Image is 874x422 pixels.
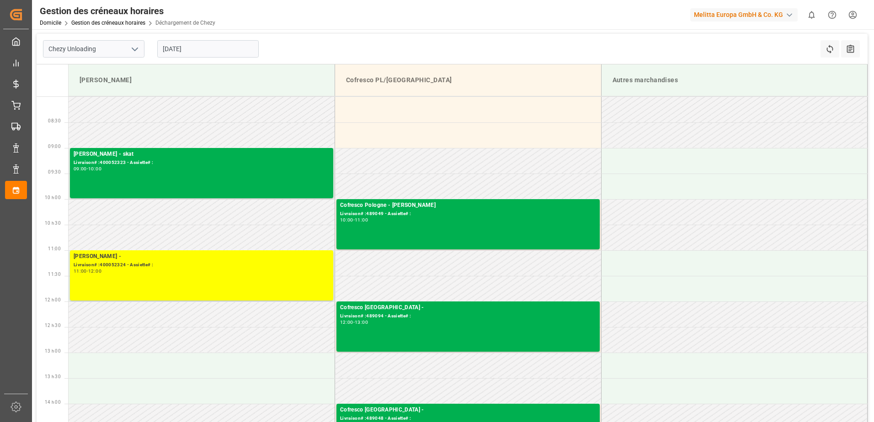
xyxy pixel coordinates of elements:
div: [PERSON_NAME] - [74,252,330,261]
div: Cofresco [GEOGRAPHIC_DATA] - [340,303,596,312]
div: - [87,167,88,171]
span: 08:30 [48,118,61,123]
div: - [87,269,88,273]
div: - [353,320,355,324]
span: 14 h 00 [45,400,61,405]
span: 10 h 30 [45,221,61,226]
a: Gestion des créneaux horaires [71,20,145,26]
div: [PERSON_NAME] [76,72,327,89]
font: Melitta Europa GmbH & Co. KG [694,10,783,20]
span: 12 h 30 [45,323,61,328]
a: Domicile [40,20,61,26]
span: 10 h 00 [45,195,61,200]
div: - [353,218,355,222]
div: Cofresco PL/[GEOGRAPHIC_DATA] [342,72,594,89]
div: Livraison# :489049 - Assiette# : [340,210,596,218]
div: 11:00 [74,269,87,273]
div: [PERSON_NAME] - skat [74,150,330,159]
div: Livraison# :400052323 - Assiette# : [74,159,330,167]
button: Ouvrir le menu [128,42,141,56]
div: 10:00 [88,167,101,171]
div: 12:00 [340,320,353,324]
span: 11:30 [48,272,61,277]
div: Cofresco [GEOGRAPHIC_DATA] - [340,406,596,415]
div: 10:00 [340,218,353,222]
div: Livraison# :400052324 - Assiette# : [74,261,330,269]
button: Afficher 0 nouvelles notifications [801,5,822,25]
div: 13:00 [355,320,368,324]
div: 09:00 [74,167,87,171]
div: Gestion des créneaux horaires [40,4,215,18]
span: 13 h 30 [45,374,61,379]
div: Livraison# :489094 - Assiette# : [340,312,596,320]
input: JJ-MM-AAAA [157,40,259,58]
button: Melitta Europa GmbH & Co. KG [690,6,801,23]
span: 12 h 00 [45,297,61,302]
span: 11:00 [48,246,61,251]
input: Type à rechercher/sélectionner [43,40,144,58]
div: 12:00 [88,269,101,273]
div: Cofresco Pologne - [PERSON_NAME] [340,201,596,210]
span: 09:00 [48,144,61,149]
div: 11:00 [355,218,368,222]
button: Centre d’aide [822,5,842,25]
span: 09:30 [48,169,61,174]
span: 13 h 00 [45,348,61,353]
div: Autres marchandises [609,72,860,89]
